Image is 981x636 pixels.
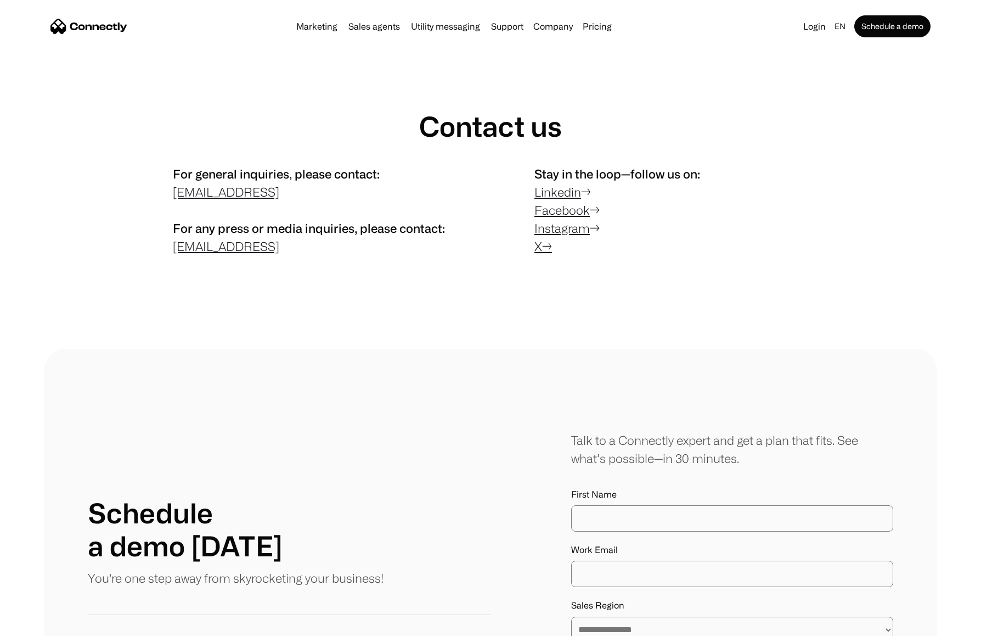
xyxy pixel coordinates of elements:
[534,167,700,181] span: Stay in the loop—follow us on:
[50,18,127,35] a: home
[344,22,404,31] a: Sales agents
[22,617,66,632] ul: Language list
[487,22,528,31] a: Support
[799,19,830,34] a: Login
[533,19,573,34] div: Company
[534,185,581,199] a: Linkedin
[419,110,562,143] h1: Contact us
[534,221,590,235] a: Instagram
[571,431,893,467] div: Talk to a Connectly expert and get a plan that fits. See what’s possible—in 30 minutes.
[173,167,380,181] span: For general inquiries, please contact:
[292,22,342,31] a: Marketing
[407,22,484,31] a: Utility messaging
[88,569,384,587] p: You're one step away from skyrocketing your business!
[11,616,66,632] aside: Language selected: English
[534,239,542,253] a: X
[571,600,893,611] label: Sales Region
[173,185,279,199] a: [EMAIL_ADDRESS]
[835,19,845,34] div: en
[534,203,590,217] a: Facebook
[571,489,893,500] label: First Name
[830,19,852,34] div: en
[571,545,893,555] label: Work Email
[542,239,552,253] a: →
[854,15,931,37] a: Schedule a demo
[578,22,616,31] a: Pricing
[88,496,283,562] h1: Schedule a demo [DATE]
[534,165,808,255] p: → → →
[530,19,576,34] div: Company
[173,221,445,235] span: For any press or media inquiries, please contact:
[173,239,279,253] a: [EMAIL_ADDRESS]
